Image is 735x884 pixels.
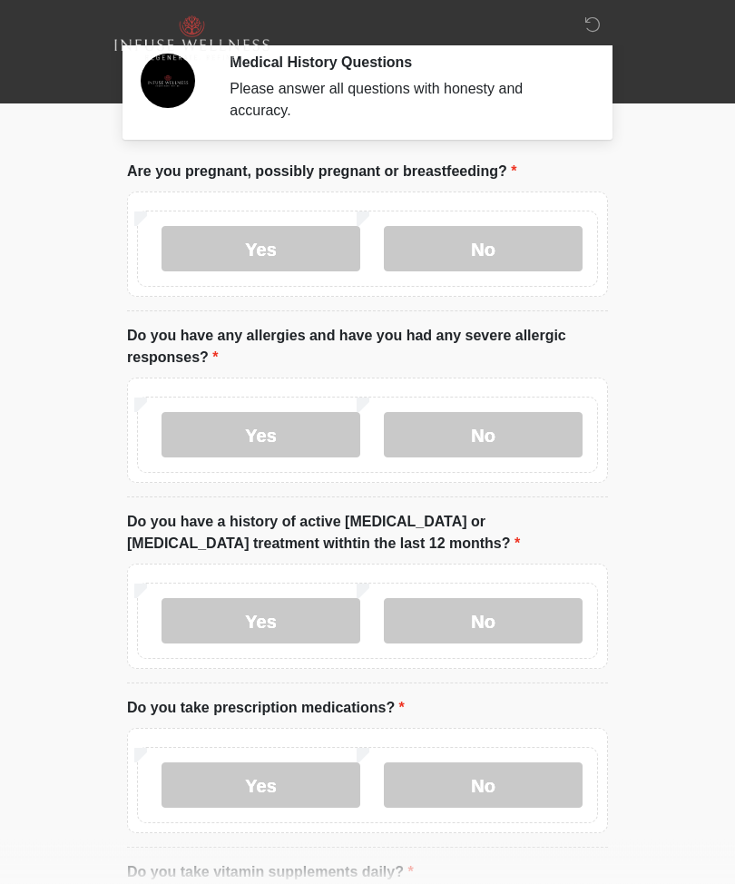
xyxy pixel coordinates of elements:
label: Are you pregnant, possibly pregnant or breastfeeding? [127,162,516,183]
label: Yes [162,599,360,644]
label: Yes [162,763,360,809]
img: Agent Avatar [141,54,195,109]
label: No [384,413,583,458]
label: No [384,599,583,644]
label: Do you take vitamin supplements daily? [127,862,414,884]
label: Do you take prescription medications? [127,698,405,720]
label: Yes [162,227,360,272]
label: Yes [162,413,360,458]
div: Please answer all questions with honesty and accuracy. [230,79,581,123]
label: No [384,763,583,809]
img: Infuse Wellness Logo [109,14,271,64]
label: Do you have any allergies and have you had any severe allergic responses? [127,326,608,369]
label: Do you have a history of active [MEDICAL_DATA] or [MEDICAL_DATA] treatment withtin the last 12 mo... [127,512,608,555]
label: No [384,227,583,272]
